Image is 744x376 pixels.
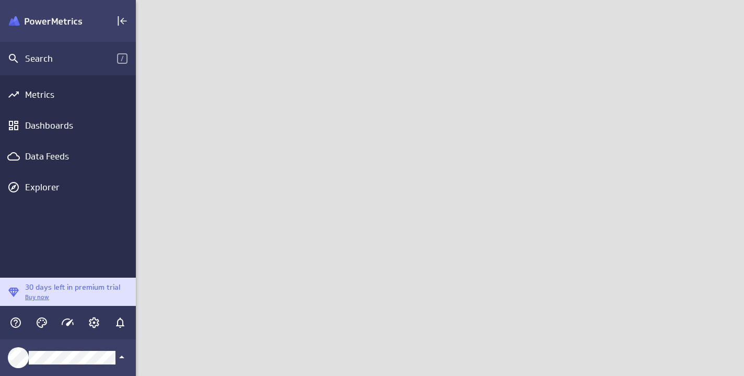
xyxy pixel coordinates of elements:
[85,314,103,332] div: Account and settings
[117,53,127,64] span: /
[62,316,74,329] svg: Usage
[25,89,111,100] div: Metrics
[25,151,111,162] div: Data Feeds
[25,53,117,64] div: Search
[25,293,120,302] p: Buy now
[111,314,129,332] div: Notifications
[9,16,82,26] img: Klipfolio PowerMetrics Banner
[25,181,133,193] div: Explorer
[36,316,48,329] svg: Themes
[113,12,131,30] div: Collapse
[25,120,111,131] div: Dashboards
[33,314,51,332] div: Themes
[25,282,120,293] p: 30 days left in premium trial
[7,314,25,332] div: Help & PowerMetrics Assistant
[88,316,100,329] svg: Account and settings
